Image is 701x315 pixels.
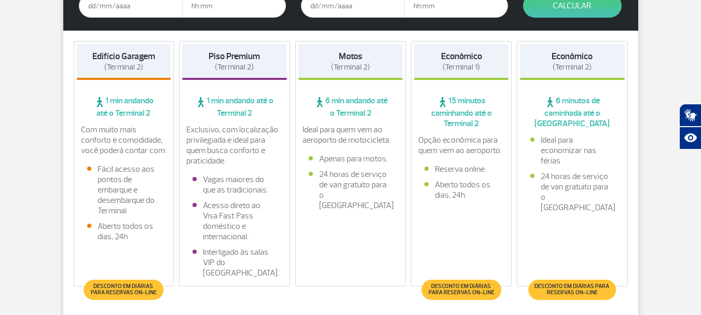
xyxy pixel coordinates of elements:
li: Reserva online [424,164,498,174]
li: Apenas para motos. [309,154,393,164]
span: 6 minutos de caminhada até o [GEOGRAPHIC_DATA] [520,95,625,129]
li: Ideal para economizar nas férias [530,135,614,166]
span: 15 minutos caminhando até o Terminal 2 [414,95,508,129]
li: Fácil acesso aos pontos de embarque e desembarque do Terminal [87,164,161,216]
strong: Edifício Garagem [92,51,155,62]
strong: Piso Premium [209,51,260,62]
div: Plugin de acessibilidade da Hand Talk. [679,104,701,149]
span: Desconto em diárias para reservas on-line [427,283,496,296]
span: 6 min andando até o Terminal 2 [298,95,403,118]
span: 1 min andando até o Terminal 2 [77,95,171,118]
span: (Terminal 2) [331,62,370,72]
p: Com muito mais conforto e comodidade, você poderá contar com: [81,125,167,156]
li: Aberto todos os dias, 24h. [424,180,498,200]
strong: Econômico [552,51,593,62]
strong: Econômico [441,51,482,62]
strong: Motos [339,51,362,62]
li: 24 horas de serviço de van gratuito para o [GEOGRAPHIC_DATA] [309,169,393,211]
li: Interligado às salas VIP do [GEOGRAPHIC_DATA]. [193,247,277,278]
button: Abrir recursos assistivos. [679,127,701,149]
li: Aberto todos os dias, 24h [87,221,161,242]
li: 24 horas de serviço de van gratuito para o [GEOGRAPHIC_DATA] [530,171,614,213]
span: (Terminal 2) [104,62,143,72]
li: Vagas maiores do que as tradicionais. [193,174,277,195]
span: Desconto em diárias para reservas on-line [89,283,158,296]
p: Opção econômica para quem vem ao aeroporto. [418,135,504,156]
span: (Terminal 2) [553,62,592,72]
button: Abrir tradutor de língua de sinais. [679,104,701,127]
span: (Terminal 1) [443,62,480,72]
p: Ideal para quem vem ao aeroporto de motocicleta. [303,125,399,145]
li: Acesso direto ao Visa Fast Pass doméstico e internacional. [193,200,277,242]
span: 1 min andando até o Terminal 2 [182,95,287,118]
span: Desconto em diárias para reservas on-line [533,283,611,296]
p: Exclusivo, com localização privilegiada e ideal para quem busca conforto e praticidade. [186,125,283,166]
span: (Terminal 2) [215,62,254,72]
